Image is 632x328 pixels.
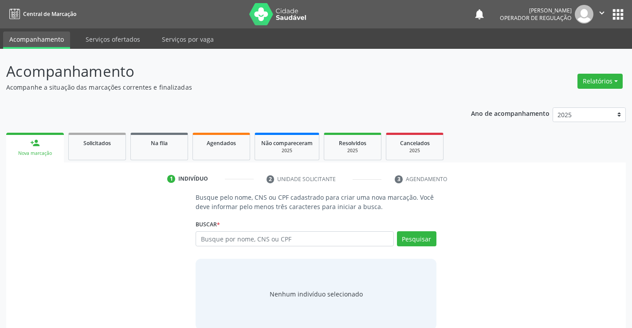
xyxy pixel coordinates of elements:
[593,5,610,24] button: 
[471,107,550,119] p: Ano de acompanhamento
[261,139,313,147] span: Não compareceram
[261,147,313,154] div: 2025
[83,139,111,147] span: Solicitados
[79,32,146,47] a: Serviços ofertados
[393,147,437,154] div: 2025
[597,8,607,18] i: 
[167,175,175,183] div: 1
[330,147,375,154] div: 2025
[6,7,76,21] a: Central de Marcação
[23,10,76,18] span: Central de Marcação
[473,8,486,20] button: notifications
[6,83,440,92] p: Acompanhe a situação das marcações correntes e finalizadas
[178,175,208,183] div: Indivíduo
[3,32,70,49] a: Acompanhamento
[397,231,436,246] button: Pesquisar
[30,138,40,148] div: person_add
[610,7,626,22] button: apps
[156,32,220,47] a: Serviços por vaga
[196,217,220,231] label: Buscar
[12,150,58,157] div: Nova marcação
[339,139,366,147] span: Resolvidos
[500,7,572,14] div: [PERSON_NAME]
[207,139,236,147] span: Agendados
[270,289,363,299] div: Nenhum indivíduo selecionado
[151,139,168,147] span: Na fila
[196,231,393,246] input: Busque por nome, CNS ou CPF
[577,74,623,89] button: Relatórios
[6,60,440,83] p: Acompanhamento
[575,5,593,24] img: img
[500,14,572,22] span: Operador de regulação
[196,193,436,211] p: Busque pelo nome, CNS ou CPF cadastrado para criar uma nova marcação. Você deve informar pelo men...
[400,139,430,147] span: Cancelados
